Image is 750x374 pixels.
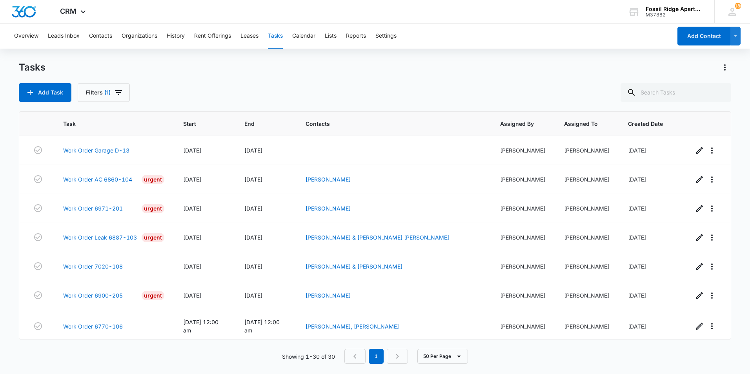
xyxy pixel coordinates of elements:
[142,204,164,213] div: Urgent
[628,323,646,330] span: [DATE]
[735,3,741,9] div: notifications count
[122,24,157,49] button: Organizations
[646,6,703,12] div: account name
[306,234,449,241] a: [PERSON_NAME] & [PERSON_NAME] [PERSON_NAME]
[628,120,663,128] span: Created Date
[292,24,315,49] button: Calendar
[63,233,137,241] a: Work Order Leak 6887-103
[325,24,337,49] button: Lists
[628,263,646,270] span: [DATE]
[268,24,283,49] button: Tasks
[564,146,609,154] div: [PERSON_NAME]
[183,292,201,299] span: [DATE]
[14,24,38,49] button: Overview
[346,24,366,49] button: Reports
[183,120,215,128] span: Start
[677,27,730,45] button: Add Contact
[63,146,129,154] a: Work Order Garage D-13
[142,233,164,242] div: Urgent
[194,24,231,49] button: Rent Offerings
[564,120,598,128] span: Assigned To
[306,292,351,299] a: [PERSON_NAME]
[306,120,470,128] span: Contacts
[244,205,262,212] span: [DATE]
[142,175,164,184] div: Urgent
[19,62,46,73] h1: Tasks
[60,7,76,15] span: CRM
[369,349,384,364] em: 1
[78,83,130,102] button: Filters(1)
[183,263,201,270] span: [DATE]
[63,175,132,183] a: Work Order AC 6860-104
[167,24,185,49] button: History
[63,262,123,271] a: Work Order 7020-108
[142,291,164,300] div: Urgent
[628,234,646,241] span: [DATE]
[89,24,112,49] button: Contacts
[48,24,80,49] button: Leads Inbox
[306,323,399,330] a: [PERSON_NAME], [PERSON_NAME]
[306,205,351,212] a: [PERSON_NAME]
[417,349,468,364] button: 50 Per Page
[282,352,335,361] p: Showing 1-30 of 30
[244,263,262,270] span: [DATE]
[244,234,262,241] span: [DATE]
[183,205,201,212] span: [DATE]
[104,90,111,95] span: (1)
[306,176,351,183] a: [PERSON_NAME]
[500,322,545,330] div: [PERSON_NAME]
[500,204,545,212] div: [PERSON_NAME]
[564,262,609,271] div: [PERSON_NAME]
[375,24,397,49] button: Settings
[564,175,609,183] div: [PERSON_NAME]
[735,3,741,9] span: 186
[628,147,646,154] span: [DATE]
[564,291,609,300] div: [PERSON_NAME]
[500,262,545,271] div: [PERSON_NAME]
[621,83,731,102] input: Search Tasks
[500,233,545,241] div: [PERSON_NAME]
[244,292,262,299] span: [DATE]
[719,61,731,74] button: Actions
[63,291,123,300] a: Work Order 6900-205
[244,176,262,183] span: [DATE]
[183,176,201,183] span: [DATE]
[344,349,408,364] nav: Pagination
[244,147,262,154] span: [DATE]
[628,292,646,299] span: [DATE]
[240,24,258,49] button: Leases
[564,233,609,241] div: [PERSON_NAME]
[183,319,218,334] span: [DATE] 12:00 am
[244,319,280,334] span: [DATE] 12:00 am
[564,322,609,330] div: [PERSON_NAME]
[500,146,545,154] div: [PERSON_NAME]
[500,175,545,183] div: [PERSON_NAME]
[63,120,153,128] span: Task
[183,147,201,154] span: [DATE]
[500,291,545,300] div: [PERSON_NAME]
[19,83,71,102] button: Add Task
[628,176,646,183] span: [DATE]
[63,204,123,212] a: Work Order 6971-201
[628,205,646,212] span: [DATE]
[183,234,201,241] span: [DATE]
[564,204,609,212] div: [PERSON_NAME]
[646,12,703,18] div: account id
[500,120,534,128] span: Assigned By
[306,263,402,270] a: [PERSON_NAME] & [PERSON_NAME]
[63,322,123,330] a: Work Order 6770-106
[244,120,275,128] span: End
